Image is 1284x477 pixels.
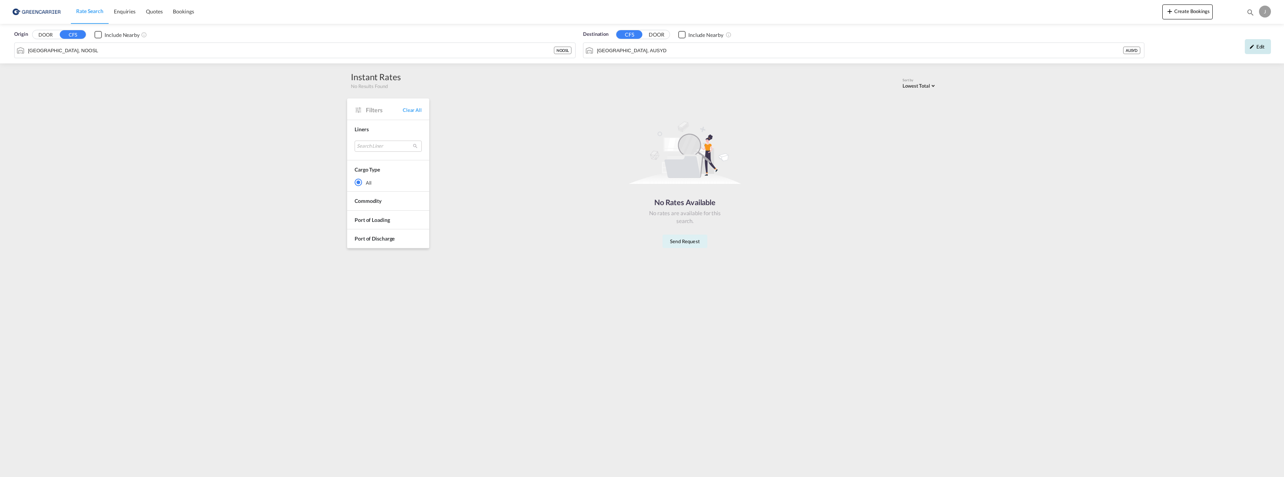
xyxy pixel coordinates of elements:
button: icon-plus 400-fgCreate Bookings [1162,4,1213,19]
div: Instant Rates [351,71,401,83]
button: CFS [60,30,86,39]
div: No rates are available for this search. [648,209,722,225]
input: Search by Port [597,45,1123,56]
md-checkbox: Checkbox No Ink [678,31,723,38]
span: Liners [355,126,368,132]
md-select: Select: Lowest Total [903,81,937,90]
div: No Rates Available [648,197,722,207]
button: DOOR [643,31,670,39]
span: Destination [583,31,608,38]
md-radio-button: All [355,179,422,186]
md-icon: icon-magnify [1246,8,1255,16]
img: e39c37208afe11efa9cb1d7a6ea7d6f5.png [11,3,62,20]
span: Commodity [355,198,381,204]
span: Quotes [146,8,162,15]
md-icon: icon-plus 400-fg [1165,7,1174,16]
span: Enquiries [114,8,135,15]
span: Clear All [403,107,422,113]
button: DOOR [32,31,59,39]
md-icon: icon-pencil [1249,44,1255,49]
md-input-container: Sydney, AUSYD [583,43,1144,58]
button: CFS [616,30,642,39]
span: Bookings [173,8,194,15]
div: AUSYD [1123,47,1141,54]
div: NOOSL [554,47,572,54]
div: Include Nearby [105,31,140,39]
md-icon: Unchecked: Ignores neighbouring ports when fetching rates.Checked : Includes neighbouring ports w... [141,32,147,38]
div: Cargo Type [355,166,380,173]
md-checkbox: Checkbox No Ink [94,31,140,38]
img: norateimg.svg [629,121,741,184]
div: Sort by [903,78,937,83]
md-input-container: Oslo, NOOSL [15,43,575,58]
md-icon: Unchecked: Ignores neighbouring ports when fetching rates.Checked : Includes neighbouring ports w... [726,32,732,38]
div: icon-pencilEdit [1245,39,1271,54]
div: Include Nearby [688,31,723,39]
span: No Results Found [351,83,387,90]
button: Send Request [663,235,707,248]
input: Search by Port [28,45,554,56]
div: J [1259,6,1271,18]
span: Port of Loading [355,217,390,223]
span: Filters [366,106,403,114]
span: Origin [14,31,28,38]
span: Port of Discharge [355,235,395,242]
span: Lowest Total [903,83,930,89]
div: icon-magnify [1246,8,1255,19]
span: Rate Search [76,8,103,14]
